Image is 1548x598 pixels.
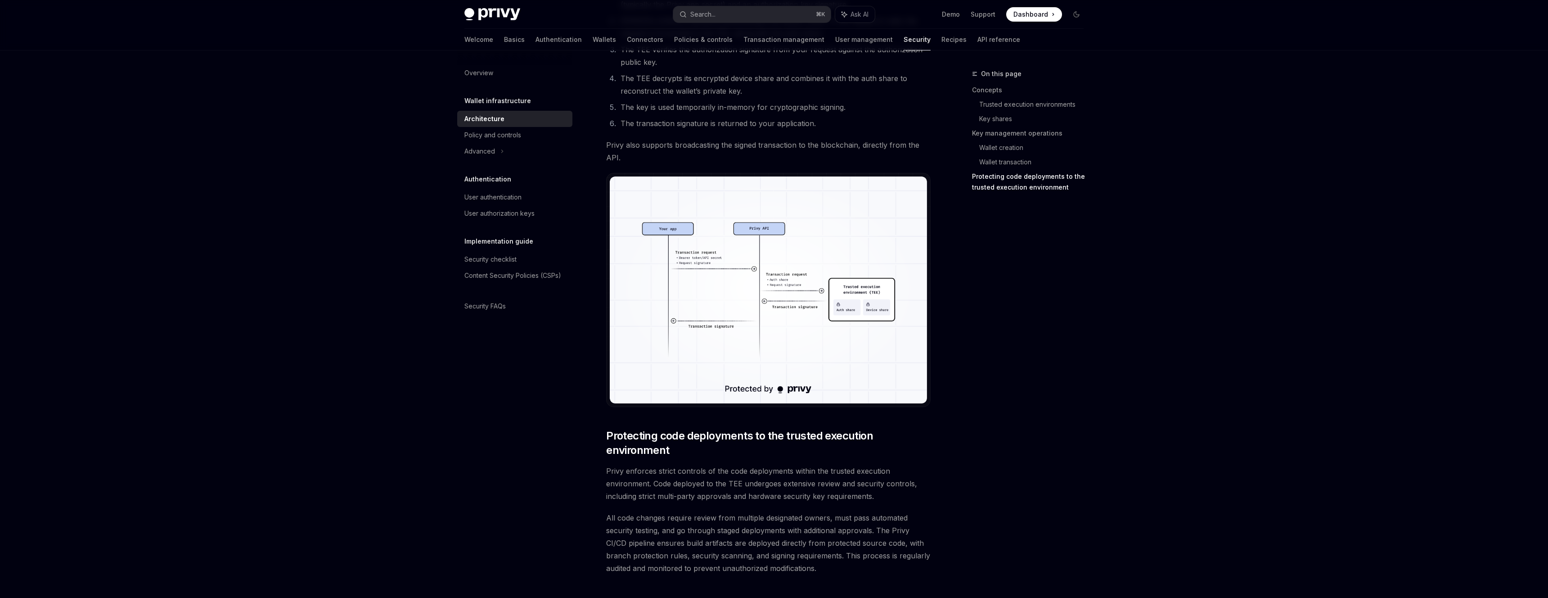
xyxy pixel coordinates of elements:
a: User management [835,29,893,50]
a: Wallet creation [979,140,1091,155]
a: Dashboard [1006,7,1062,22]
div: Content Security Policies (CSPs) [464,270,561,281]
a: Wallets [593,29,616,50]
h5: Wallet infrastructure [464,95,531,106]
a: Architecture [457,111,572,127]
a: Authentication [535,29,582,50]
a: Security [904,29,931,50]
a: API reference [977,29,1020,50]
a: User authentication [457,189,572,205]
a: Security FAQs [457,298,572,314]
button: Toggle dark mode [1069,7,1084,22]
div: Search... [690,9,715,20]
a: Wallet transaction [979,155,1091,169]
img: dark logo [464,8,520,21]
li: The key is used temporarily in-memory for cryptographic signing. [618,101,931,113]
div: User authorization keys [464,208,535,219]
h5: Authentication [464,174,511,185]
a: Recipes [941,29,967,50]
span: Ask AI [850,10,868,19]
div: Policy and controls [464,130,521,140]
a: Support [971,10,995,19]
div: Security checklist [464,254,517,265]
a: Key shares [979,112,1091,126]
div: Architecture [464,113,504,124]
div: User authentication [464,192,522,203]
a: Transaction management [743,29,824,50]
div: Security FAQs [464,301,506,312]
a: Content Security Policies (CSPs) [457,267,572,284]
button: Ask AI [835,6,875,23]
span: ⌘ K [816,11,825,18]
span: On this page [981,68,1021,79]
div: Overview [464,68,493,78]
a: Policies & controls [674,29,733,50]
a: Trusted execution environments [979,97,1091,112]
a: Security checklist [457,251,572,267]
a: User authorization keys [457,205,572,222]
h5: Implementation guide [464,236,533,247]
li: The TEE decrypts its encrypted device share and combines it with the auth share to reconstruct th... [618,72,931,97]
div: Advanced [464,146,495,157]
img: Transaction flow [610,177,927,403]
a: Policy and controls [457,127,572,143]
a: Welcome [464,29,493,50]
span: Privy also supports broadcasting the signed transaction to the blockchain, directly from the API. [606,139,931,164]
button: Search...⌘K [673,6,831,23]
li: The TEE verifies the authorization signature from your request against the authorization public key. [618,43,931,68]
li: The transaction signature is returned to your application. [618,117,931,130]
a: Overview [457,65,572,81]
span: Protecting code deployments to the trusted execution environment [606,429,931,458]
span: All code changes require review from multiple designated owners, must pass automated security tes... [606,512,931,575]
a: Demo [942,10,960,19]
a: Protecting code deployments to the trusted execution environment [972,169,1091,195]
span: Dashboard [1013,10,1048,19]
a: Key management operations [972,126,1091,140]
a: Connectors [627,29,663,50]
a: Concepts [972,83,1091,97]
a: Basics [504,29,525,50]
span: Privy enforces strict controls of the code deployments within the trusted execution environment. ... [606,465,931,503]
